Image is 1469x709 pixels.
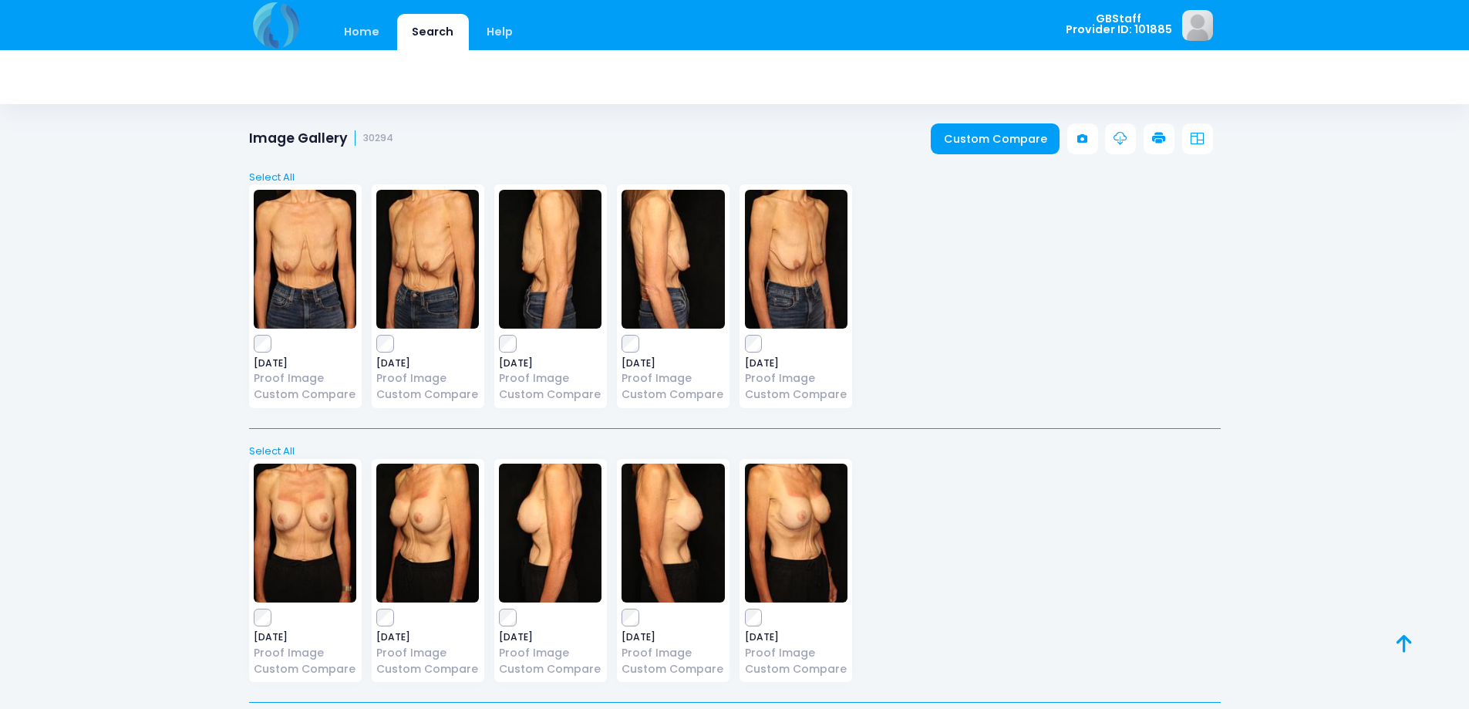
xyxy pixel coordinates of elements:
a: Help [471,14,527,50]
span: [DATE] [745,633,847,642]
a: Proof Image [745,370,847,387]
span: [DATE] [499,633,601,642]
img: image [622,190,724,329]
img: image [376,190,479,329]
a: Custom Compare [254,661,356,677]
a: Custom Compare [499,387,601,403]
img: image [745,464,847,603]
h1: Image Gallery [249,130,394,147]
a: Proof Image [499,370,601,387]
img: image [376,464,479,603]
img: image [254,464,356,603]
a: Custom Compare [376,387,479,403]
a: Proof Image [622,370,724,387]
a: Proof Image [622,645,724,661]
span: [DATE] [622,633,724,642]
img: image [1182,10,1213,41]
img: image [745,190,847,329]
a: Proof Image [376,370,479,387]
a: Home [329,14,395,50]
span: [DATE] [622,359,724,368]
img: image [499,190,601,329]
img: image [499,464,601,603]
span: GBStaff Provider ID: 101885 [1066,13,1172,35]
img: image [254,190,356,329]
a: Select All [244,444,1225,459]
a: Proof Image [376,645,479,661]
a: Custom Compare [254,387,356,403]
img: image [622,464,724,603]
a: Custom Compare [376,661,479,677]
a: Search [397,14,469,50]
span: [DATE] [254,359,356,368]
span: [DATE] [254,633,356,642]
a: Proof Image [745,645,847,661]
span: [DATE] [376,359,479,368]
small: 30294 [363,133,393,144]
a: Custom Compare [931,123,1060,154]
a: Custom Compare [745,661,847,677]
a: Proof Image [254,370,356,387]
span: [DATE] [745,359,847,368]
a: Custom Compare [622,661,724,677]
a: Proof Image [254,645,356,661]
a: Select All [244,170,1225,185]
span: [DATE] [499,359,601,368]
a: Custom Compare [622,387,724,403]
a: Proof Image [499,645,601,661]
a: Custom Compare [499,661,601,677]
a: Custom Compare [745,387,847,403]
span: [DATE] [376,633,479,642]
